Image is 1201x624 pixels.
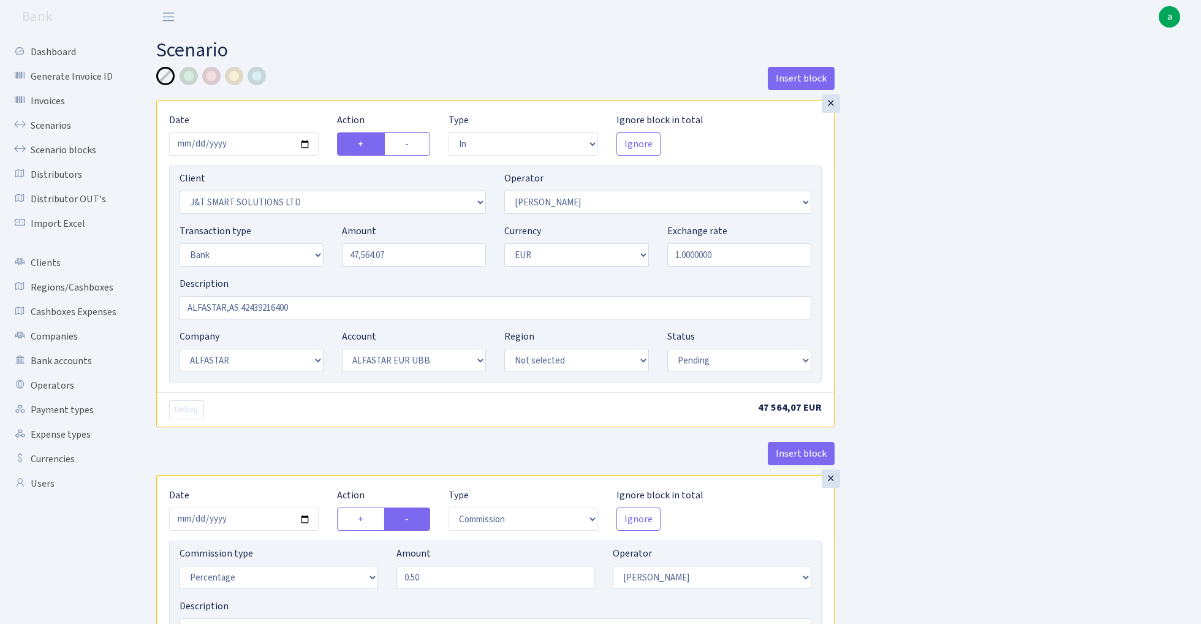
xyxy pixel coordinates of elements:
button: Toggle navigation [153,7,184,27]
a: a [1159,6,1180,28]
a: Scenario blocks [6,138,129,162]
div: × [822,470,840,488]
label: + [337,508,385,531]
a: Invoices [6,89,129,113]
label: + [337,132,385,156]
a: Companies [6,324,129,349]
a: Import Excel [6,211,129,236]
label: Date [169,113,189,127]
div: × [822,94,840,113]
label: Action [337,488,365,503]
label: Region [504,329,534,344]
label: Transaction type [180,224,251,238]
label: Commission type [180,546,253,561]
a: Currencies [6,447,129,471]
button: Ignore [616,132,661,156]
label: Action [337,113,365,127]
a: Distributor OUT's [6,187,129,211]
a: Regions/Cashboxes [6,275,129,300]
a: Distributors [6,162,129,187]
a: Expense types [6,422,129,447]
label: Amount [342,224,376,238]
label: Ignore block in total [616,113,703,127]
label: Client [180,171,205,186]
label: Description [180,276,229,291]
label: Exchange rate [667,224,727,238]
a: Bank accounts [6,349,129,373]
button: Debug [169,400,204,419]
label: Operator [504,171,544,186]
button: Insert block [768,67,835,90]
span: Scenario [156,36,228,64]
label: Company [180,329,219,344]
label: Account [342,329,376,344]
label: - [384,508,430,531]
button: Insert block [768,442,835,465]
a: Clients [6,251,129,275]
a: Payment types [6,398,129,422]
label: Currency [504,224,541,238]
a: Generate Invoice ID [6,64,129,89]
button: Ignore [616,508,661,531]
label: Amount [396,546,431,561]
label: Date [169,488,189,503]
label: Ignore block in total [616,488,703,503]
label: Description [180,599,229,614]
a: Users [6,471,129,496]
a: Scenarios [6,113,129,138]
label: Type [449,488,469,503]
label: - [384,132,430,156]
span: 47 564,07 EUR [758,401,822,414]
label: Status [667,329,695,344]
a: Cashboxes Expenses [6,300,129,324]
label: Operator [613,546,652,561]
label: Type [449,113,469,127]
a: Dashboard [6,40,129,64]
a: Operators [6,373,129,398]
